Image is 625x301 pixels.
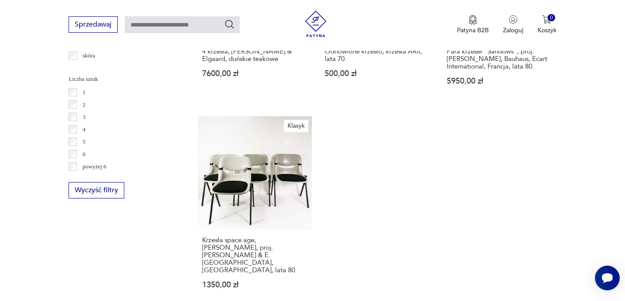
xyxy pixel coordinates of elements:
img: Ikona koszyka [542,15,551,24]
p: powyżej 6 [83,162,107,171]
p: Zaloguj [503,26,523,34]
h3: Odnowione krzesło, krzesła ARII, lata 70. [325,48,430,63]
h3: Para krzeseł "Sandows", proj. [PERSON_NAME], Bauhaus, Ecart International, Francja, lata 80. [447,48,552,70]
button: Wyczyść filtry [69,182,124,198]
p: tkanina [83,63,100,73]
img: Ikona medalu [468,15,477,25]
p: 1 [83,88,86,97]
p: 2 [83,100,86,110]
p: 7600,00 zł [202,70,307,77]
p: Patyna B2B [457,26,489,34]
div: 0 [548,14,555,22]
button: Szukaj [224,19,235,30]
p: Liczba sztuk [69,74,177,84]
img: Patyna - sklep z meblami i dekoracjami vintage [303,11,329,37]
iframe: Smartsupp widget button [595,266,620,290]
h3: 4 krzesła, [PERSON_NAME] & Elgaard, duńskie teakowe [202,48,307,63]
button: 0Koszyk [537,15,556,34]
p: 5 [83,137,86,147]
p: 5950,00 zł [447,77,552,85]
p: skóra [83,51,95,61]
p: 6 [83,149,86,159]
p: 4 [83,125,86,134]
p: 500,00 zł [325,70,430,77]
p: Koszyk [537,26,556,34]
button: Sprzedawaj [69,16,118,33]
img: Ikonka użytkownika [509,15,518,24]
button: Zaloguj [503,15,523,34]
p: 1350,00 zł [202,281,307,289]
p: 3 [83,112,86,122]
a: Sprzedawaj [69,22,118,28]
a: Ikona medaluPatyna B2B [457,15,489,34]
h3: Krzesła space age, [PERSON_NAME], proj. [PERSON_NAME] & E. [GEOGRAPHIC_DATA], [GEOGRAPHIC_DATA], ... [202,236,307,274]
button: Patyna B2B [457,15,489,34]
